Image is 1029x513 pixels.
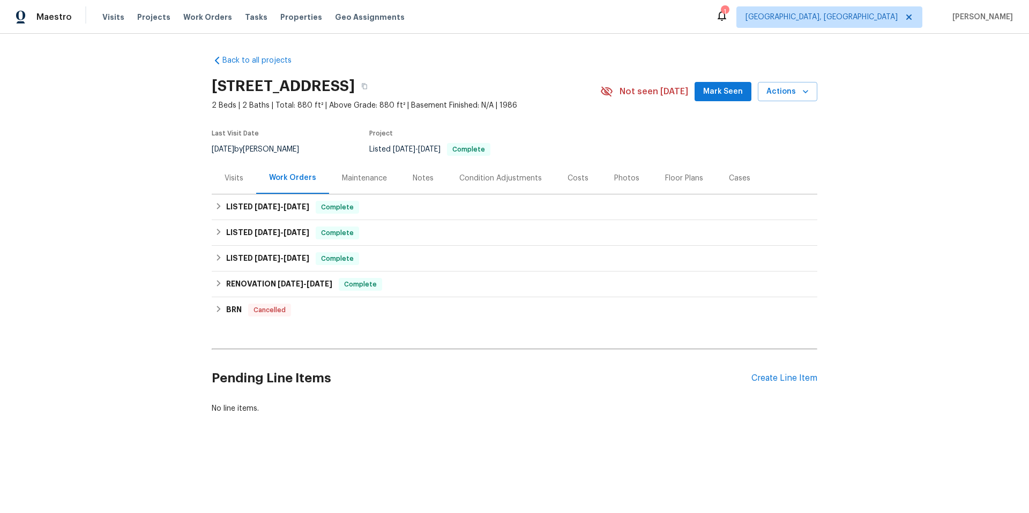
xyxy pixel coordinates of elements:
div: LISTED [DATE]-[DATE]Complete [212,220,817,246]
span: [DATE] [393,146,415,153]
div: Photos [614,173,639,184]
span: [DATE] [307,280,332,288]
div: No line items. [212,403,817,414]
h2: [STREET_ADDRESS] [212,81,355,92]
div: Maintenance [342,173,387,184]
span: - [255,254,309,262]
h6: LISTED [226,252,309,265]
div: Costs [568,173,588,184]
div: 1 [721,6,728,17]
span: Visits [102,12,124,22]
div: LISTED [DATE]-[DATE]Complete [212,246,817,271]
div: RENOVATION [DATE]-[DATE]Complete [212,271,817,297]
div: Condition Adjustments [459,173,542,184]
span: [DATE] [255,229,280,236]
span: - [278,280,332,288]
div: Work Orders [269,172,316,183]
span: Projects [137,12,170,22]
span: [PERSON_NAME] [948,12,1013,22]
div: Create Line Item [751,373,817,383]
h6: RENOVATION [226,278,332,291]
a: Back to all projects [212,55,315,66]
span: Complete [340,279,381,290]
h2: Pending Line Items [212,353,751,403]
span: Complete [317,253,358,264]
button: Actions [758,82,817,102]
span: - [255,229,309,236]
span: Cancelled [249,305,290,315]
h6: BRN [226,304,242,316]
span: [GEOGRAPHIC_DATA], [GEOGRAPHIC_DATA] [745,12,898,22]
span: Last Visit Date [212,130,259,137]
span: [DATE] [212,146,234,153]
span: [DATE] [278,280,303,288]
span: [DATE] [418,146,441,153]
div: LISTED [DATE]-[DATE]Complete [212,194,817,220]
h6: LISTED [226,201,309,214]
span: Complete [317,202,358,213]
span: Actions [766,85,809,99]
span: Tasks [245,13,267,21]
div: by [PERSON_NAME] [212,143,312,156]
span: Not seen [DATE] [620,86,688,97]
h6: LISTED [226,227,309,239]
span: Listed [369,146,490,153]
div: BRN Cancelled [212,297,817,323]
div: Cases [729,173,750,184]
div: Floor Plans [665,173,703,184]
span: 2 Beds | 2 Baths | Total: 880 ft² | Above Grade: 880 ft² | Basement Finished: N/A | 1986 [212,100,600,111]
span: [DATE] [255,203,280,210]
span: Complete [317,228,358,238]
span: - [393,146,441,153]
div: Visits [225,173,243,184]
button: Copy Address [355,77,374,96]
span: Project [369,130,393,137]
span: Maestro [36,12,72,22]
span: Work Orders [183,12,232,22]
span: Geo Assignments [335,12,405,22]
span: Complete [448,146,489,153]
span: - [255,203,309,210]
span: [DATE] [284,254,309,262]
div: Notes [413,173,434,184]
span: [DATE] [255,254,280,262]
span: Mark Seen [703,85,743,99]
span: [DATE] [284,229,309,236]
span: [DATE] [284,203,309,210]
span: Properties [280,12,322,22]
button: Mark Seen [695,82,751,102]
